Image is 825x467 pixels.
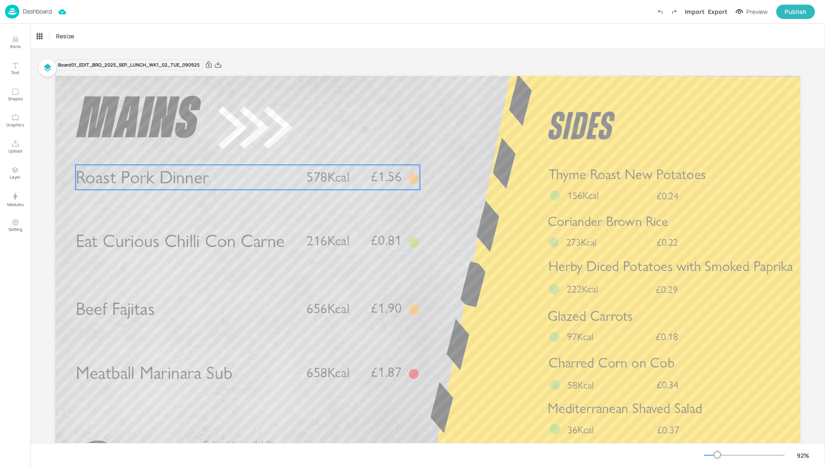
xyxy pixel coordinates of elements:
[657,380,679,390] span: £0.34
[567,378,594,391] span: 58Kcal
[371,301,402,315] span: £1.90
[567,424,594,436] span: 36Kcal
[76,298,155,319] span: Beef Fajitas
[567,283,598,295] span: 222Kcal
[567,189,599,202] span: 156Kcal
[548,213,668,229] span: Coriander Brown Rice
[567,330,593,343] span: 97Kcal
[657,191,679,201] span: £0.24
[685,7,705,16] div: Import
[656,284,678,295] span: £0.29
[5,5,19,19] img: logo-86c26b7e.jpg
[653,5,667,19] label: Undo (Ctrl + Z)
[566,236,596,248] span: 273Kcal
[23,8,52,14] p: Dashboard
[657,425,679,435] span: £0.37
[548,354,675,371] span: Charred Corn on Cob
[708,7,727,16] div: Export
[548,400,702,416] span: Mediterranean Shaved Salad
[371,234,402,247] span: £0.81
[76,166,209,188] span: Roast Pork Dinner
[548,166,706,183] span: Thyme Roast New Potatoes
[76,362,232,384] span: Meatball Marinara Sub
[785,7,806,16] div: Publish
[731,5,773,18] button: Preview
[746,7,768,16] div: Preview
[548,308,633,325] span: Glazed Carrots
[548,258,793,275] span: Herby Diced Potatoes with Smoked Paprika
[306,169,349,185] span: 578Kcal
[76,230,285,252] span: Eat Curious Chilli Con Carne
[306,233,349,249] span: 216Kcal
[306,364,349,381] span: 658Kcal
[776,5,815,19] button: Publish
[667,5,681,19] label: Redo (Ctrl + Y)
[371,170,402,184] span: £1.56
[55,59,202,71] div: Board 01_EDIT_BRO_2025_SEP_LUNCH_WK1_02_TUE_090925
[54,32,76,40] span: Resize
[657,238,678,247] span: £0.22
[306,300,349,317] span: 656Kcal
[793,451,813,460] div: 92 %
[656,332,678,342] span: £0.18
[371,365,402,379] span: £1.87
